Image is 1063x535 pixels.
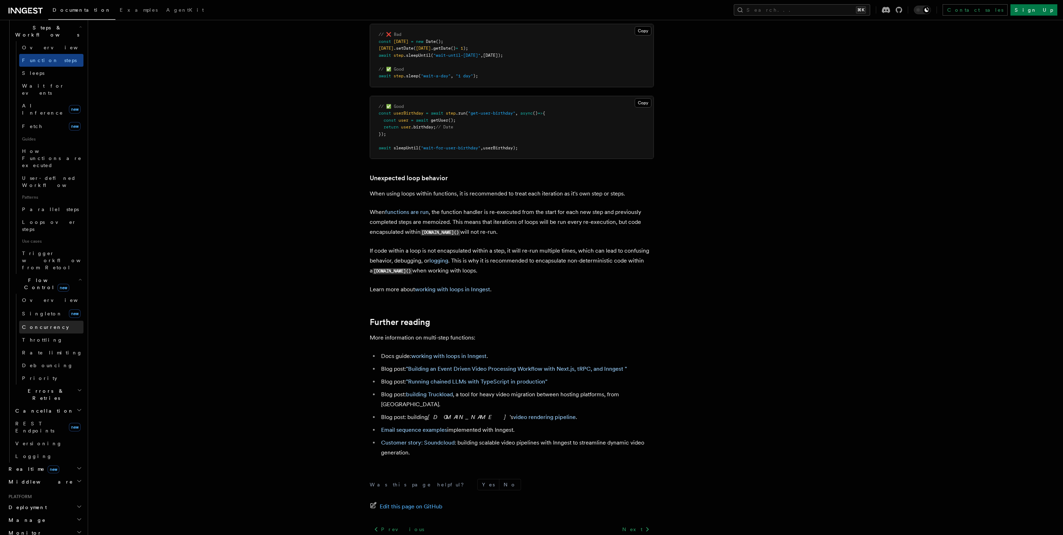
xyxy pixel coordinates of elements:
a: Overview [19,294,83,307]
span: await [379,145,391,150]
a: Versioning [12,437,83,450]
span: Debouncing [22,363,73,368]
p: Learn more about . [370,285,654,294]
span: Patterns [19,192,83,203]
button: Yes [478,479,499,490]
a: Parallel steps [19,203,83,216]
span: const [384,118,396,123]
span: AgentKit [166,7,204,13]
span: => [538,111,543,116]
a: AI Inferencenew [19,99,83,119]
span: async [520,111,533,116]
span: Parallel steps [22,206,79,212]
a: building Truckload [406,391,453,398]
span: Examples [120,7,158,13]
button: Search...⌘K [734,4,870,16]
a: Trigger workflows from Retool [19,247,83,274]
a: Function steps [19,54,83,67]
span: Overview [22,45,95,50]
p: When using loops within functions, it is recommended to treat each iteration as it's own step or ... [370,189,654,199]
code: [DOMAIN_NAME]() [421,230,460,236]
span: Fetch [22,123,43,129]
span: Edit this page on GitHub [380,502,443,512]
span: How Functions are executed [22,148,82,168]
span: 1 [461,46,463,51]
button: Copy [635,98,651,107]
span: Manage [6,517,46,524]
button: Cancellation [12,404,83,417]
span: Middleware [6,478,73,485]
button: Flow Controlnew [12,274,83,294]
span: getUser [431,118,448,123]
span: await [379,53,391,58]
a: Documentation [48,2,115,20]
span: "wait-for-user-birthday" [421,145,481,150]
span: Trigger workflows from Retool [22,250,100,270]
span: [DATE] [379,46,394,51]
span: // ✅ Good [379,67,404,72]
span: user [401,125,411,129]
span: , [451,73,453,78]
span: Rate limiting [22,350,82,355]
span: REST Endpoints [15,421,54,434]
a: functions are run [385,209,429,215]
li: Blog post: [379,377,654,387]
span: [DATE] [394,39,408,44]
span: const [379,39,391,44]
span: () [533,111,538,116]
span: Use cases [19,236,83,247]
span: return [384,125,398,129]
a: working with loops in Inngest [415,286,490,293]
span: .run [456,111,466,116]
span: , [481,53,483,58]
li: implemented with Inngest. [379,425,654,435]
span: .birthday; [411,125,436,129]
a: working with loops in Inngest [411,353,487,359]
li: Blog post: building 's . [379,412,654,422]
span: userBirthday); [483,145,518,150]
a: Fetchnew [19,119,83,133]
span: ); [473,73,478,78]
span: .setDate [394,46,413,51]
span: , [515,111,518,116]
a: Throttling [19,333,83,346]
span: + [456,46,458,51]
p: When , the function handler is re-executed from the start for each new step and previously comple... [370,207,654,237]
em: [DOMAIN_NAME] [428,414,510,420]
span: Wait for events [22,83,64,96]
span: // Date [436,125,453,129]
span: [DATE] [416,46,431,51]
span: Documentation [53,7,111,13]
span: Logging [15,453,52,459]
span: new [69,309,81,318]
a: Wait for events [19,79,83,99]
span: sleepUntil [394,145,418,150]
span: .getDate [431,46,451,51]
span: User-defined Workflows [22,175,86,188]
span: Singleton [22,311,63,316]
a: How Functions are executed [19,145,83,172]
span: await [379,73,391,78]
a: Priority [19,372,83,385]
a: Unexpected loop behavior [370,173,448,183]
span: const [379,111,391,116]
a: Rate limiting [19,346,83,359]
a: Examples [115,2,162,19]
button: Deployment [6,501,83,514]
span: // ✅ Good [379,104,404,109]
span: Deployment [6,504,47,511]
span: new [416,39,423,44]
a: Customer story: Soundcloud [381,439,455,446]
span: ( [431,53,433,58]
span: Priority [22,375,57,381]
span: ); [463,46,468,51]
span: Steps & Workflows [12,24,79,38]
a: "Building an Event Driven Video Processing Workflow with Next.js, tRPC, and Inngest " [406,365,627,372]
button: Steps & Workflows [12,21,83,41]
span: // ❌ Bad [379,32,401,37]
a: Email sequence examples [381,426,447,433]
span: () [451,46,456,51]
span: step [394,53,403,58]
a: Sign Up [1010,4,1057,16]
a: logging [429,257,448,264]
